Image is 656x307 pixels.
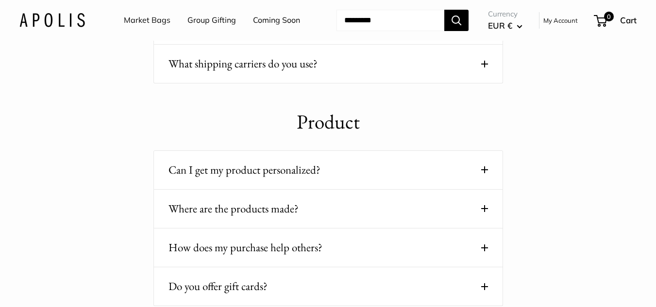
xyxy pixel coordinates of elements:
[153,108,503,136] h1: Product
[168,238,488,257] button: How does my purchase help others?
[336,10,444,31] input: Search...
[124,13,170,28] a: Market Bags
[187,13,236,28] a: Group Gifting
[488,20,512,31] span: EUR €
[168,277,488,296] button: Do you offer gift cards?
[595,13,637,28] a: 0 Cart
[444,10,469,31] button: Search
[543,15,578,26] a: My Account
[168,54,488,73] button: What shipping carriers do you use?
[620,15,637,25] span: Cart
[19,13,85,27] img: Apolis
[168,161,488,179] button: Can I get my product personalized?
[253,13,300,28] a: Coming Soon
[168,199,488,218] button: Where are the products made?
[488,18,522,33] button: EUR €
[488,7,522,21] span: Currency
[604,12,614,21] span: 0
